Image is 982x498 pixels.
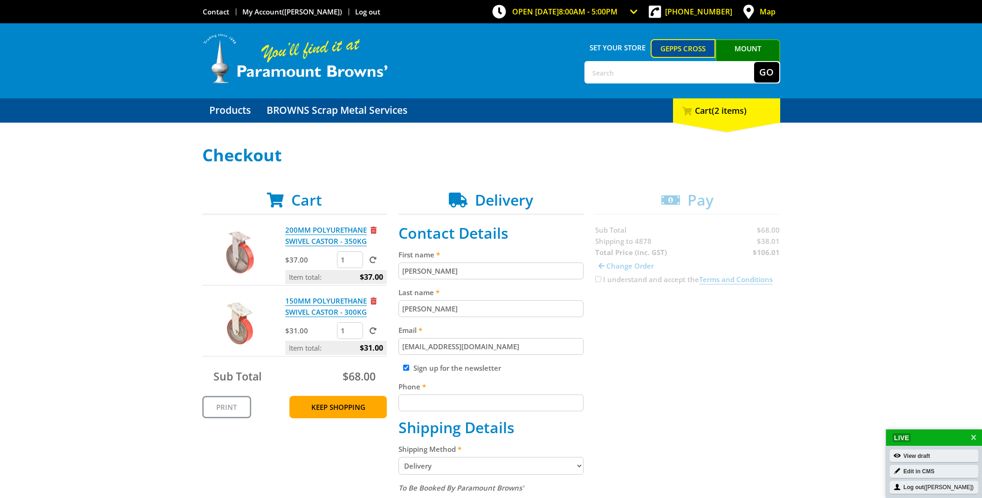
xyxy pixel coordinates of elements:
[584,39,651,56] span: Set your store
[924,484,974,491] span: ([PERSON_NAME])
[890,450,978,463] a: View draft
[398,287,584,298] label: Last name
[475,190,533,210] span: Delivery
[890,481,978,494] a: Log out([PERSON_NAME])
[715,39,780,75] a: Mount [PERSON_NAME]
[343,369,376,384] span: $68.00
[398,249,584,260] label: First name
[285,296,367,317] a: 150MM POLYURETHANE SWIVEL CASTOR - 300KG
[360,341,383,355] span: $31.00
[559,7,618,17] span: 8:00am - 5:00pm
[202,33,389,84] img: Paramount Browns'
[398,457,584,475] select: Please select a shipping method.
[886,429,982,498] section: Better navigator - Live page
[291,190,322,210] span: Cart
[355,7,380,16] a: Log out
[890,465,978,478] a: Edit in CMS
[360,270,383,284] span: $37.00
[754,62,779,83] button: Go
[398,483,524,492] em: To Be Booked By Paramount Browns'
[202,98,258,123] a: Go to the Products page
[242,7,342,16] a: Go to the My Account page
[211,224,267,280] img: 200MM POLYURETHANE SWIVEL CASTOR - 350KG
[398,338,584,355] input: Please enter your email address.
[203,7,229,16] a: Go to the Contact page
[398,419,584,436] h2: Shipping Details
[398,300,584,317] input: Please enter your last name.
[651,39,715,58] a: Gepps Cross
[285,270,387,284] p: Item total:
[371,296,377,305] a: Remove from cart
[285,341,387,355] p: Item total:
[893,433,911,442] span: Live
[673,98,780,123] div: Cart
[398,381,584,392] label: Phone
[712,105,747,116] span: (2 items)
[260,98,414,123] a: Go to the BROWNS Scrap Metal Services page
[213,369,261,384] span: Sub Total
[398,263,584,279] input: Please enter your first name.
[285,254,335,265] p: $37.00
[282,7,342,16] span: ([PERSON_NAME])
[398,325,584,336] label: Email
[398,443,584,455] label: Shipping Method
[398,224,584,242] h2: Contact Details
[289,396,387,418] a: Keep Shopping
[413,363,501,373] label: Sign up for the newsletter
[202,146,780,165] h1: Checkout
[202,396,251,418] a: Print
[512,7,618,17] span: OPEN [DATE]
[371,225,377,235] a: Remove from cart
[285,325,335,336] p: $31.00
[285,225,367,246] a: 200MM POLYURETHANE SWIVEL CASTOR - 350KG
[585,62,754,83] input: Search
[886,429,982,446] button: Tool menu
[398,394,584,411] input: Please enter your telephone number.
[211,295,267,351] img: 150MM POLYURETHANE SWIVEL CASTOR - 300KG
